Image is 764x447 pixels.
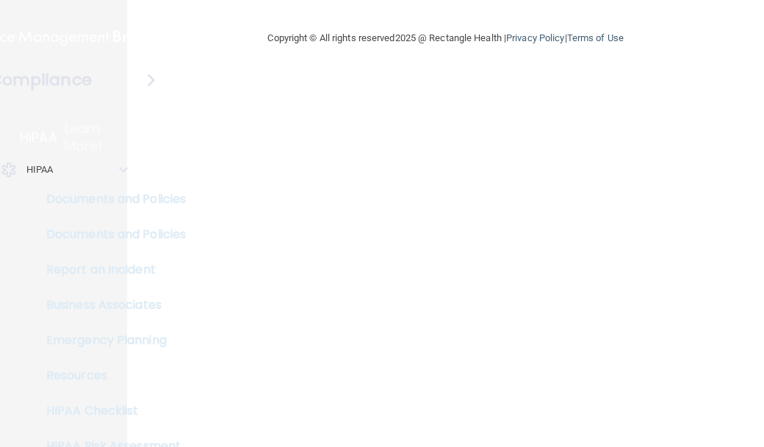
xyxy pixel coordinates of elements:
[10,333,210,348] p: Emergency Planning
[10,262,210,277] p: Report an Incident
[567,32,624,43] a: Terms of Use
[178,15,714,62] div: Copyright © All rights reserved 2025 @ Rectangle Health | |
[506,32,564,43] a: Privacy Policy
[26,161,54,179] p: HIPAA
[10,368,210,383] p: Resources
[10,192,210,207] p: Documents and Policies
[10,227,210,242] p: Documents and Policies
[20,129,57,146] p: HIPAA
[10,298,210,312] p: Business Associates
[10,404,210,418] p: HIPAA Checklist
[65,120,129,155] p: Learn More!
